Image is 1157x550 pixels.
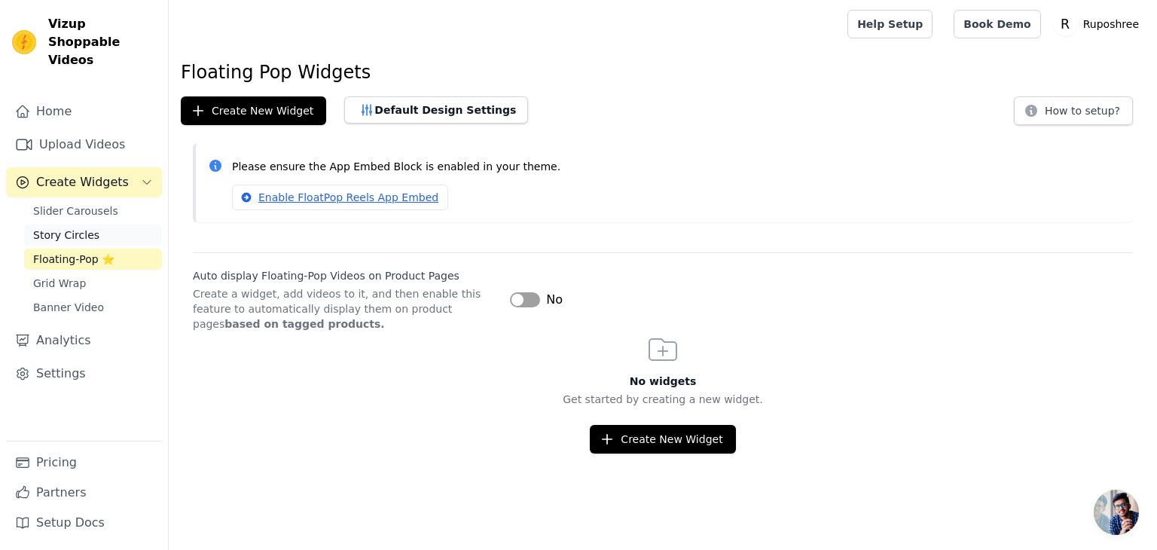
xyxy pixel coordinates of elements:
p: Get started by creating a new widget. [169,392,1157,407]
h1: Floating Pop Widgets [181,60,1145,84]
button: Create New Widget [590,425,735,454]
a: How to setup? [1014,107,1133,121]
a: Book Demo [954,10,1040,38]
button: R Ruposhree [1053,11,1145,38]
div: Open chat [1094,490,1139,535]
a: Setup Docs [6,508,162,538]
span: Story Circles [33,228,99,243]
a: Settings [6,359,162,389]
button: How to setup? [1014,96,1133,125]
span: No [546,291,563,309]
span: Grid Wrap [33,276,86,291]
p: Create a widget, add videos to it, and then enable this feature to automatically display them on ... [193,286,498,332]
p: Ruposhree [1077,11,1145,38]
a: Pricing [6,448,162,478]
a: Slider Carousels [24,200,162,222]
a: Upload Videos [6,130,162,160]
a: Home [6,96,162,127]
text: R [1061,17,1070,32]
span: Slider Carousels [33,203,118,218]
span: Floating-Pop ⭐ [33,252,114,267]
a: Partners [6,478,162,508]
button: Create Widgets [6,167,162,197]
h3: No widgets [169,374,1157,389]
p: Please ensure the App Embed Block is enabled in your theme. [232,158,1121,176]
a: Enable FloatPop Reels App Embed [232,185,448,210]
button: Create New Widget [181,96,326,125]
label: Auto display Floating-Pop Videos on Product Pages [193,268,498,283]
button: Default Design Settings [344,96,528,124]
a: Banner Video [24,297,162,318]
a: Analytics [6,325,162,356]
span: Vizup Shoppable Videos [48,15,156,69]
a: Floating-Pop ⭐ [24,249,162,270]
span: Banner Video [33,300,104,315]
strong: based on tagged products. [224,318,384,330]
a: Grid Wrap [24,273,162,294]
a: Help Setup [847,10,933,38]
img: Vizup [12,30,36,54]
span: Create Widgets [36,173,129,191]
button: No [510,291,563,309]
a: Story Circles [24,225,162,246]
